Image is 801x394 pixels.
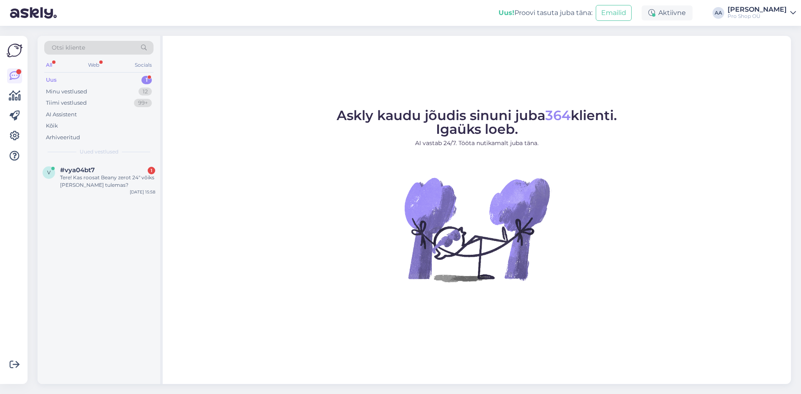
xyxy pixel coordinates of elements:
[47,169,50,176] span: v
[728,6,796,20] a: [PERSON_NAME]Pro Shop OÜ
[60,166,95,174] span: #vya04bt7
[139,88,152,96] div: 12
[130,189,155,195] div: [DATE] 15:58
[46,110,77,119] div: AI Assistent
[499,8,592,18] div: Proovi tasuta juba täna:
[133,60,154,70] div: Socials
[596,5,632,21] button: Emailid
[46,76,57,84] div: Uus
[337,139,617,148] p: AI vastab 24/7. Tööta nutikamalt juba täna.
[46,99,87,107] div: Tiimi vestlused
[141,76,152,84] div: 1
[728,13,787,20] div: Pro Shop OÜ
[46,122,58,130] div: Kõik
[80,148,118,156] span: Uued vestlused
[86,60,101,70] div: Web
[545,107,571,123] span: 364
[337,107,617,137] span: Askly kaudu jõudis sinuni juba klienti. Igaüks loeb.
[134,99,152,107] div: 99+
[642,5,693,20] div: Aktiivne
[7,43,23,58] img: Askly Logo
[148,167,155,174] div: 1
[402,154,552,304] img: No Chat active
[44,60,54,70] div: All
[60,174,155,189] div: Tere! Kas roosat Beany zerot 24" võiks [PERSON_NAME] tulemas?
[728,6,787,13] div: [PERSON_NAME]
[713,7,724,19] div: AA
[46,133,80,142] div: Arhiveeritud
[46,88,87,96] div: Minu vestlused
[499,9,514,17] b: Uus!
[52,43,85,52] span: Otsi kliente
